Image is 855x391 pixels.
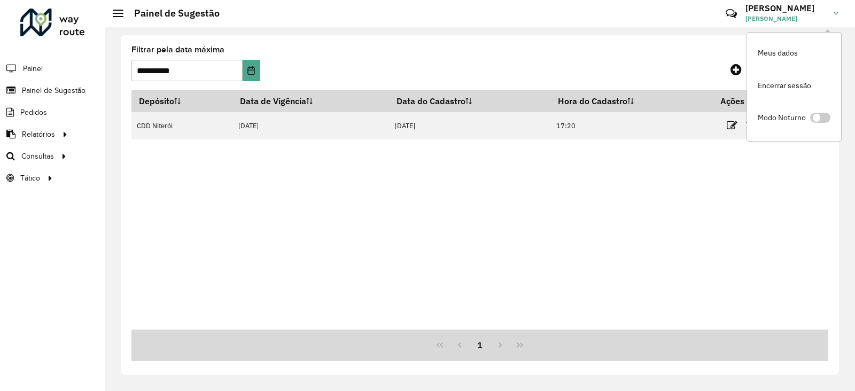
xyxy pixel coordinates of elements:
[131,112,232,139] td: CDD Niterói
[389,90,550,112] th: Data do Cadastro
[550,112,713,139] td: 17:20
[758,112,806,123] span: Modo Noturno
[243,60,260,81] button: Choose Date
[232,90,389,112] th: Data de Vigência
[20,173,40,184] span: Tático
[22,129,55,140] span: Relatórios
[470,335,490,355] button: 1
[720,2,743,25] a: Contato Rápido
[131,43,224,56] label: Filtrar pela data máxima
[21,151,54,162] span: Consultas
[22,85,85,96] span: Painel de Sugestão
[727,118,737,132] a: Editar
[745,3,826,13] h3: [PERSON_NAME]
[123,7,220,19] h2: Painel de Sugestão
[389,112,550,139] td: [DATE]
[747,69,841,102] a: Encerrar sessão
[131,90,232,112] th: Depósito
[550,90,713,112] th: Hora do Cadastro
[23,63,43,74] span: Painel
[232,112,389,139] td: [DATE]
[20,107,47,118] span: Pedidos
[745,14,826,24] span: [PERSON_NAME]
[747,37,841,69] a: Meus dados
[713,90,777,112] th: Ações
